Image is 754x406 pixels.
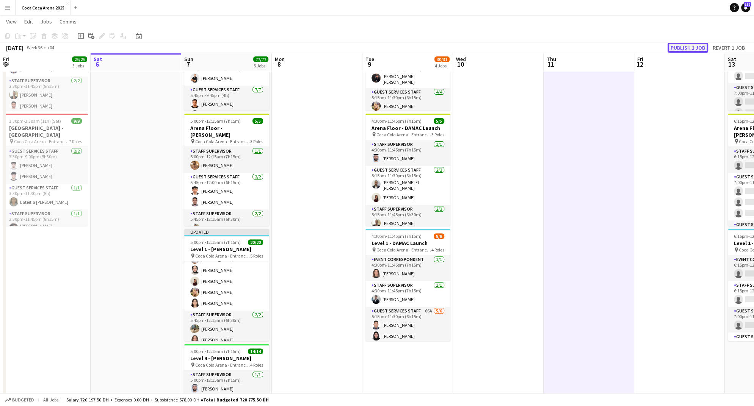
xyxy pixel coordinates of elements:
[546,60,556,69] span: 11
[431,132,444,137] span: 3 Roles
[4,396,35,404] button: Budgeted
[365,307,450,387] app-card-role: Guest Services Staff66A5/65:15pm-11:30pm (6h15m)[PERSON_NAME][PERSON_NAME]
[184,147,269,173] app-card-role: Staff Supervisor1/15:00pm-12:15am (7h15m)[PERSON_NAME]
[184,370,269,396] app-card-role: Staff Supervisor1/15:00pm-12:15am (7h15m)[PERSON_NAME]
[364,60,374,69] span: 9
[16,0,71,15] button: Coca Coca Arena 2025
[3,147,88,184] app-card-role: Guest Services Staff2/23:30pm-9:00pm (5h30m)[PERSON_NAME][PERSON_NAME]
[190,348,248,354] span: 5:00pm-12:15am (7h15m) (Mon)
[21,17,36,27] a: Edit
[372,233,422,239] span: 4:30pm-11:45pm (7h15m)
[184,229,269,341] app-job-card: Updated5:00pm-12:15am (7h15m) (Mon)20/20Level 1 - [PERSON_NAME] Coca Cola Arena - Entrance F5 Rol...
[41,18,52,25] span: Jobs
[3,56,9,62] span: Fri
[2,60,9,69] span: 5
[728,56,736,62] span: Sat
[252,118,263,124] span: 5/5
[637,56,643,62] span: Fri
[60,18,77,25] span: Comms
[184,173,269,209] app-card-role: Guest Services Staff2/25:45pm-12:00am (6h15m)[PERSON_NAME][PERSON_NAME]
[741,3,750,12] a: 112
[203,397,269,403] span: Total Budgeted 720 775.50 DH
[3,125,88,138] h3: [GEOGRAPHIC_DATA] - [GEOGRAPHIC_DATA]
[365,205,450,242] app-card-role: Staff Supervisor2/25:15pm-11:45pm (6h30m)[PERSON_NAME]
[434,118,444,124] span: 5/5
[434,56,450,62] span: 30/31
[184,311,269,347] app-card-role: Staff Supervisor2/25:45pm-12:15am (6h30m)[PERSON_NAME][PERSON_NAME]
[365,125,450,131] h3: Arena Floor - DAMAC Launch
[253,56,268,62] span: 77/77
[365,229,450,341] app-job-card: 4:30pm-11:45pm (7h15m)8/9Level 1 - DAMAC Launch Coca Cola Arena - Entrance F4 RolesEvent Correspo...
[184,114,269,226] app-job-card: 5:00pm-12:15am (7h15m) (Mon)5/5Arena Floor - [PERSON_NAME] Coca Cola Arena - Entrance F3 RolesSta...
[376,247,431,253] span: Coca Cola Arena - Entrance F
[365,88,450,147] app-card-role: Guest Services Staff4/45:15pm-11:30pm (6h15m)[PERSON_NAME]
[3,17,20,27] a: View
[94,56,102,62] span: Sat
[6,18,17,25] span: View
[12,397,34,403] span: Budgeted
[365,140,450,166] app-card-role: Staff Supervisor1/14:30pm-11:45pm (7h15m)[PERSON_NAME]
[435,63,449,69] div: 4 Jobs
[365,281,450,307] app-card-role: Staff Supervisor1/14:30pm-11:45pm (7h15m)[PERSON_NAME]
[365,56,374,62] span: Tue
[184,60,269,86] app-card-role: Staff Supervisor1/15:00pm-12:15am (7h15m)[PERSON_NAME]
[254,63,268,69] div: 5 Jobs
[636,60,643,69] span: 12
[184,125,269,138] h3: Arena Floor - [PERSON_NAME]
[250,362,263,368] span: 4 Roles
[71,118,82,124] span: 9/9
[184,246,269,253] h3: Level 1 - [PERSON_NAME]
[376,132,431,137] span: Coca Cola Arena - Entrance F
[365,240,450,247] h3: Level 1 - DAMAC Launch
[365,166,450,205] app-card-role: Guest Services Staff2/25:15pm-11:30pm (6h15m)[PERSON_NAME] El [PERSON_NAME][PERSON_NAME]
[431,247,444,253] span: 4 Roles
[455,60,466,69] span: 10
[72,56,87,62] span: 25/25
[365,255,450,281] app-card-role: Event Correspondent1/14:30pm-11:45pm (7h15m)[PERSON_NAME]
[6,44,24,52] div: [DATE]
[250,139,263,144] span: 3 Roles
[184,229,269,235] div: Updated
[275,56,285,62] span: Mon
[9,118,61,124] span: 3:30pm-2:30am (11h) (Sat)
[184,209,269,246] app-card-role: Staff Supervisor2/25:45pm-12:15am (6h30m)[PERSON_NAME]
[66,397,269,403] div: Salary 720 197.50 DH + Expenses 0.00 DH + Subsistence 578.00 DH =
[3,77,88,113] app-card-role: Staff Supervisor2/23:30pm-11:45pm (8h15m)[PERSON_NAME][PERSON_NAME]
[3,209,88,237] app-card-role: Staff Supervisor1/13:30pm-11:45pm (8h15m)[PERSON_NAME] [PERSON_NAME]
[69,139,82,144] span: 7 Roles
[547,56,556,62] span: Thu
[24,18,33,25] span: Edit
[434,233,444,239] span: 8/9
[668,43,708,53] button: Publish 1 job
[184,355,269,362] h3: Level 4 - [PERSON_NAME]
[248,348,263,354] span: 14/14
[38,17,55,27] a: Jobs
[365,114,450,226] app-job-card: 4:30pm-11:45pm (7h15m)5/5Arena Floor - DAMAC Launch Coca Cola Arena - Entrance F3 RolesStaff Supe...
[274,60,285,69] span: 8
[744,2,751,7] span: 112
[3,184,88,209] app-card-role: Guest Services Staff1/13:30pm-11:30pm (8h)Lateitia [PERSON_NAME]
[42,397,60,403] span: All jobs
[56,17,80,27] a: Comms
[190,239,248,245] span: 5:00pm-12:15am (7h15m) (Mon)
[14,139,69,144] span: Coca Cola Arena - Entrance F
[372,118,422,124] span: 4:30pm-11:45pm (7h15m)
[190,118,252,124] span: 5:00pm-12:15am (7h15m) (Mon)
[195,362,250,368] span: Coca Cola Arena - Entrance F
[72,63,87,69] div: 3 Jobs
[710,43,748,53] button: Revert 1 job
[248,239,263,245] span: 20/20
[3,114,88,226] app-job-card: 3:30pm-2:30am (11h) (Sat)9/9[GEOGRAPHIC_DATA] - [GEOGRAPHIC_DATA] Coca Cola Arena - Entrance F7 R...
[365,60,450,88] app-card-role: Staff Supervisor1/14:30pm-11:45pm (7h15m)[PERSON_NAME] [PERSON_NAME]
[456,56,466,62] span: Wed
[92,60,102,69] span: 6
[184,86,269,180] app-card-role: Guest Services Staff7/75:45pm-9:45pm (4h)[PERSON_NAME]
[195,139,250,144] span: Coca Cola Arena - Entrance F
[195,253,250,259] span: Coca Cola Arena - Entrance F
[727,60,736,69] span: 13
